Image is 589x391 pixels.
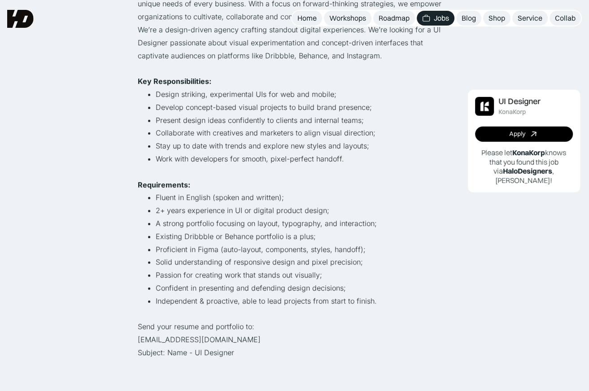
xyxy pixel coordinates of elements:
[156,256,452,269] li: Solid understanding of responsive design and pixel precision;
[475,126,573,142] a: Apply
[156,101,452,114] li: Develop concept-based visual projects to build brand presence;
[550,11,581,26] a: Collab
[462,13,476,23] div: Blog
[156,243,452,256] li: Proficient in Figma (auto-layout, components, styles, handoff);
[156,139,452,152] li: Stay up to date with trends and explore new styles and layouts;
[156,282,452,295] li: Confident in presenting and defending design decisions;
[503,167,552,176] b: HaloDesigners
[456,11,481,26] a: Blog
[434,13,449,23] div: Jobs
[156,204,452,217] li: 2+ years experience in UI or digital product design;
[329,13,366,23] div: Workshops
[156,295,452,308] li: Independent & proactive, able to lead projects from start to finish.
[483,11,510,26] a: Shop
[373,11,415,26] a: Roadmap
[156,126,452,139] li: Collaborate with creatives and marketers to align visual direction;
[138,320,452,359] p: Send your resume and portfolio to: [EMAIL_ADDRESS][DOMAIN_NAME] Subject: Name - UI Designer
[156,217,452,230] li: A strong portfolio focusing on layout, typography, and interaction;
[512,11,548,26] a: Service
[138,62,452,75] p: ‍
[475,148,573,185] p: Please let knows that you found this job via , [PERSON_NAME]!
[138,180,190,189] strong: Requirements:
[417,11,454,26] a: Jobs
[138,308,452,321] p: ‍
[156,269,452,282] li: Passion for creating work that stands out visually;
[555,13,576,23] div: Collab
[379,13,410,23] div: Roadmap
[489,13,505,23] div: Shop
[138,23,452,62] p: We’re a design-driven agency crafting standout digital experiences. We’re looking for a UI Design...
[509,130,525,138] div: Apply
[498,108,526,116] div: KonaKorp
[156,88,452,101] li: Design striking, experimental UIs for web and mobile;
[297,13,317,23] div: Home
[138,165,452,178] p: ‍
[156,152,452,165] li: Work with developers for smooth, pixel-perfect handoff.
[512,148,545,157] b: KonaKorp
[324,11,371,26] a: Workshops
[156,191,452,204] li: Fluent in English (spoken and written);
[138,77,211,86] strong: Key Responsibilities:
[498,97,541,106] div: UI Designer
[156,114,452,127] li: Present design ideas confidently to clients and internal teams;
[518,13,542,23] div: Service
[156,230,452,243] li: Existing Dribbble or Behance portfolio is a plus;
[292,11,322,26] a: Home
[475,97,494,116] img: Job Image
